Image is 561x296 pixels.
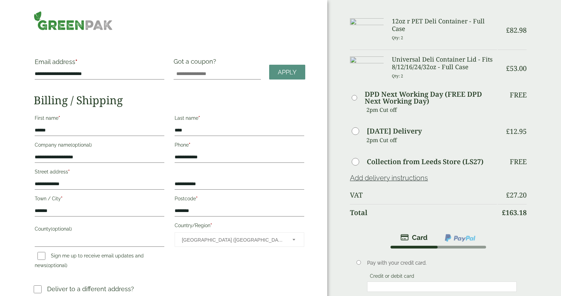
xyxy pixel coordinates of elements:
[34,11,113,30] img: GreenPak Supplies
[392,56,497,71] h3: Universal Deli Container Lid - Fits 8/12/16/24/32oz - Full Case
[35,194,164,205] label: Town / City
[35,167,164,179] label: Street address
[35,224,164,236] label: County
[46,263,67,268] span: (optional)
[47,284,134,294] p: Deliver to a different address?
[35,253,144,270] label: Sign me up to receive email updates and news
[58,115,60,121] abbr: required
[506,190,510,200] span: £
[350,174,428,182] a: Add delivery instructions
[196,196,198,201] abbr: required
[269,65,305,80] a: Apply
[182,233,283,247] span: United Kingdom (UK)
[366,135,497,145] p: 2pm Cut off
[37,252,45,260] input: Sign me up to receive email updates and news(optional)
[175,221,304,232] label: Country/Region
[175,194,304,205] label: Postcode
[210,223,212,228] abbr: required
[367,259,517,267] p: Pay with your credit card.
[350,187,497,203] th: VAT
[392,35,403,40] small: Qty: 2
[444,233,476,242] img: ppcp-gateway.png
[68,169,70,175] abbr: required
[367,128,422,135] label: [DATE] Delivery
[506,127,527,136] bdi: 12.95
[502,208,527,217] bdi: 163.18
[175,113,304,125] label: Last name
[34,94,305,107] h2: Billing / Shipping
[175,232,304,247] span: Country/Region
[367,158,484,165] label: Collection from Leeds Store (LS27)
[365,91,497,105] label: DPD Next Working Day (FREE DPD Next Working Day)
[400,233,428,242] img: stripe.png
[35,59,164,68] label: Email address
[366,105,497,115] p: 2pm Cut off
[367,273,417,281] label: Credit or debit card
[506,127,510,136] span: £
[506,64,527,73] bdi: 53.00
[75,58,77,65] abbr: required
[369,284,515,290] iframe: Secure payment input frame
[506,25,510,35] span: £
[189,142,190,148] abbr: required
[506,190,527,200] bdi: 27.20
[510,91,527,99] p: Free
[51,226,72,232] span: (optional)
[175,140,304,152] label: Phone
[506,25,527,35] bdi: 82.98
[506,64,510,73] span: £
[278,68,297,76] span: Apply
[35,140,164,152] label: Company name
[71,142,92,148] span: (optional)
[198,115,200,121] abbr: required
[502,208,506,217] span: £
[350,204,497,221] th: Total
[35,113,164,125] label: First name
[392,73,403,78] small: Qty: 2
[510,158,527,166] p: Free
[174,58,219,68] label: Got a coupon?
[392,18,497,32] h3: 12oz r PET Deli Container - Full Case
[61,196,63,201] abbr: required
